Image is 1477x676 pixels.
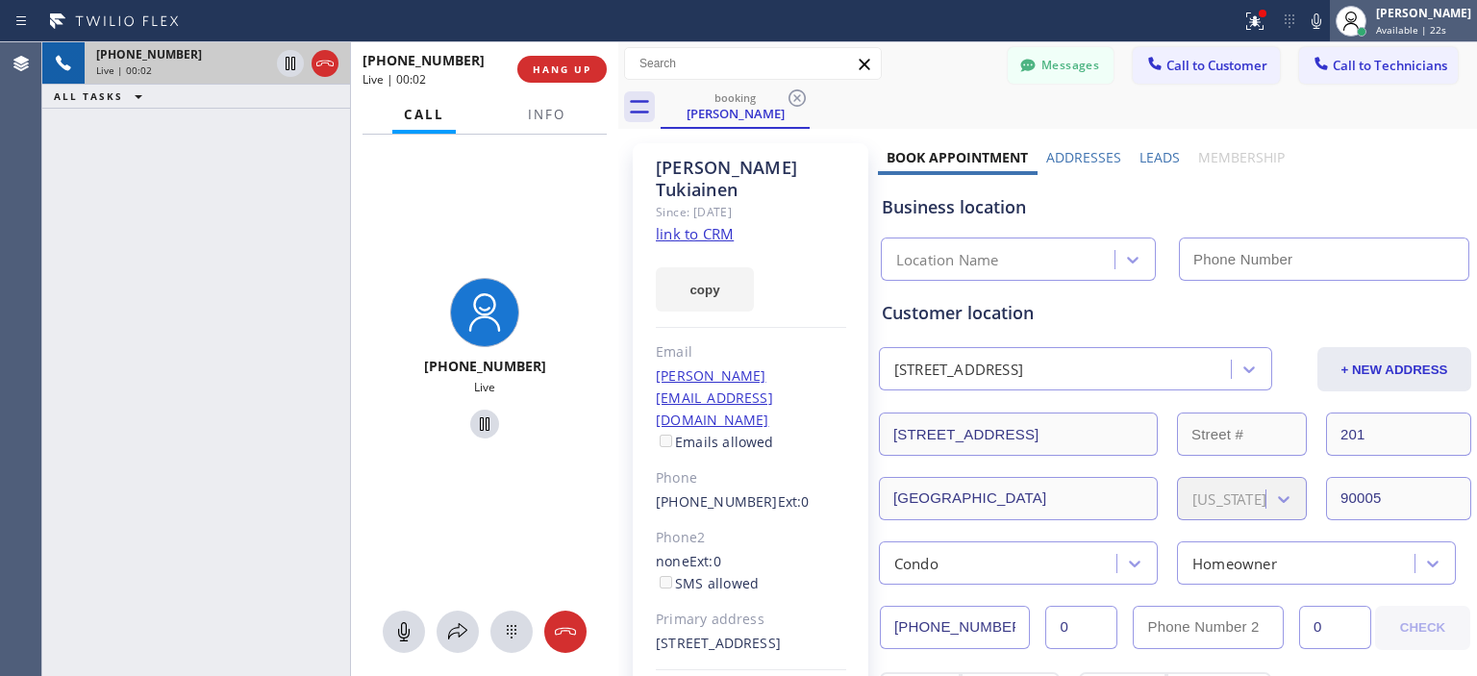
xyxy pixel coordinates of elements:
[882,194,1468,220] div: Business location
[1046,148,1121,166] label: Addresses
[656,551,846,595] div: none
[778,492,810,511] span: Ext: 0
[470,410,499,438] button: Hold Customer
[1133,606,1284,649] input: Phone Number 2
[894,552,939,574] div: Condo
[656,574,759,592] label: SMS allowed
[656,224,734,243] a: link to CRM
[490,611,533,653] button: Open dialpad
[1045,606,1117,649] input: Ext.
[404,106,444,123] span: Call
[528,106,565,123] span: Info
[424,357,546,375] span: [PHONE_NUMBER]
[1198,148,1285,166] label: Membership
[474,379,495,395] span: Live
[896,249,999,271] div: Location Name
[96,63,152,77] span: Live | 00:02
[1192,552,1277,574] div: Homeowner
[1326,413,1471,456] input: Apt. #
[625,48,881,79] input: Search
[363,71,426,88] span: Live | 00:02
[882,300,1468,326] div: Customer location
[392,96,456,134] button: Call
[887,148,1028,166] label: Book Appointment
[533,63,591,76] span: HANG UP
[1008,47,1114,84] button: Messages
[660,576,672,588] input: SMS allowed
[656,201,846,223] div: Since: [DATE]
[663,90,808,105] div: booking
[1303,8,1330,35] button: Mute
[1139,148,1180,166] label: Leads
[277,50,304,77] button: Hold Customer
[656,366,773,429] a: [PERSON_NAME][EMAIL_ADDRESS][DOMAIN_NAME]
[544,611,587,653] button: Hang up
[437,611,479,653] button: Open directory
[880,606,1031,649] input: Phone Number
[312,50,338,77] button: Hang up
[1317,347,1471,391] button: + NEW ADDRESS
[656,341,846,363] div: Email
[1166,57,1267,74] span: Call to Customer
[656,157,846,201] div: [PERSON_NAME] Tukiainen
[663,86,808,127] div: Erica Tukiainen
[656,467,846,489] div: Phone
[1326,477,1471,520] input: ZIP
[656,492,778,511] a: [PHONE_NUMBER]
[879,413,1158,456] input: Address
[689,552,721,570] span: Ext: 0
[1133,47,1280,84] button: Call to Customer
[663,105,808,122] div: [PERSON_NAME]
[42,85,162,108] button: ALL TASKS
[383,611,425,653] button: Mute
[1375,606,1470,650] button: CHECK
[1179,238,1469,281] input: Phone Number
[656,527,846,549] div: Phone2
[894,359,1023,381] div: [STREET_ADDRESS]
[96,46,202,63] span: [PHONE_NUMBER]
[1376,5,1471,21] div: [PERSON_NAME]
[660,435,672,447] input: Emails allowed
[656,633,846,655] div: [STREET_ADDRESS]
[1177,413,1307,456] input: Street #
[1299,606,1371,649] input: Ext. 2
[879,477,1158,520] input: City
[363,51,485,69] span: [PHONE_NUMBER]
[516,96,577,134] button: Info
[517,56,607,83] button: HANG UP
[1299,47,1458,84] button: Call to Technicians
[656,433,774,451] label: Emails allowed
[656,609,846,631] div: Primary address
[54,89,123,103] span: ALL TASKS
[1376,23,1446,37] span: Available | 22s
[1333,57,1447,74] span: Call to Technicians
[656,267,754,312] button: copy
